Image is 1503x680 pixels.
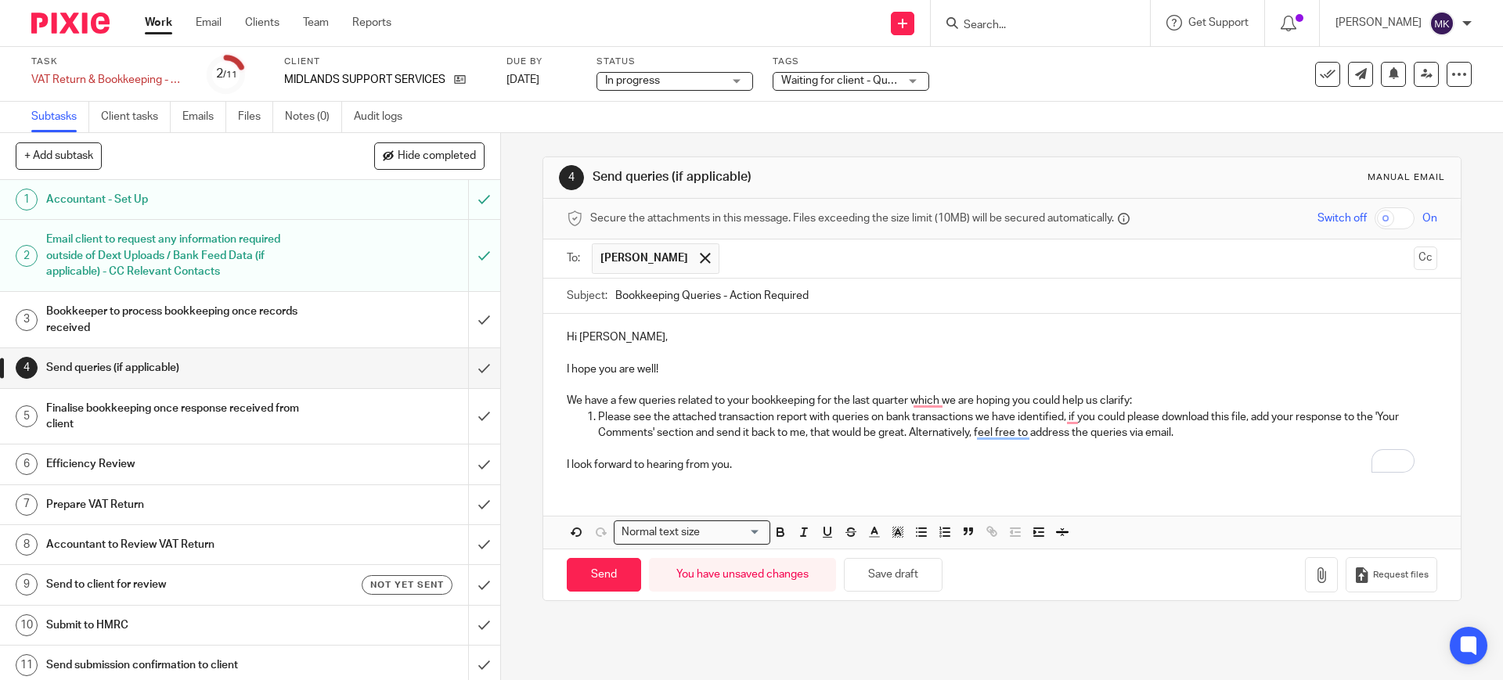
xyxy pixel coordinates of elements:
[597,56,753,68] label: Status
[238,102,273,132] a: Files
[31,56,188,68] label: Task
[1317,210,1367,226] span: Switch off
[16,453,38,475] div: 6
[46,653,317,677] h1: Send submission confirmation to client
[559,165,584,190] div: 4
[182,102,226,132] a: Emails
[16,654,38,676] div: 11
[1188,17,1249,28] span: Get Support
[46,573,317,596] h1: Send to client for review
[16,245,38,267] div: 2
[600,250,688,266] span: [PERSON_NAME]
[46,356,317,380] h1: Send queries (if applicable)
[196,15,222,31] a: Email
[31,72,188,88] div: VAT Return & Bookkeeping - Quarterly - [DATE] - [DATE]
[1368,171,1445,184] div: Manual email
[354,102,414,132] a: Audit logs
[649,558,836,592] div: You have unsaved changes
[16,142,102,169] button: + Add subtask
[605,75,660,86] span: In progress
[506,74,539,85] span: [DATE]
[16,614,38,636] div: 10
[962,19,1103,33] input: Search
[567,250,584,266] label: To:
[370,578,444,592] span: Not yet sent
[567,288,607,304] label: Subject:
[46,188,317,211] h1: Accountant - Set Up
[284,72,446,88] p: MIDLANDS SUPPORT SERVICES LTD
[31,102,89,132] a: Subtasks
[1422,210,1437,226] span: On
[46,397,317,437] h1: Finalise bookkeeping once response received from client
[1429,11,1454,36] img: svg%3E
[618,524,703,541] span: Normal text size
[352,15,391,31] a: Reports
[303,15,329,31] a: Team
[567,393,1436,408] p: We have a few queries related to your bookkeeping for the last quarter which we are hoping you co...
[101,102,171,132] a: Client tasks
[773,56,929,68] label: Tags
[844,558,943,592] button: Save draft
[46,493,317,516] h1: Prepare VAT Return
[216,65,237,83] div: 2
[284,56,487,68] label: Client
[16,494,38,516] div: 7
[590,210,1114,226] span: Secure the attachments in this message. Files exceeding the size limit (10MB) will be secured aut...
[245,15,279,31] a: Clients
[598,409,1436,441] p: Please see the attached transaction report with queries on bank transactions we have identified, ...
[16,357,38,379] div: 4
[1414,246,1437,270] button: Cc
[46,300,317,340] h1: Bookkeeper to process bookkeeping once records received
[16,574,38,595] div: 9
[46,228,317,283] h1: Email client to request any information required outside of Dext Uploads / Bank Feed Data (if app...
[614,520,770,545] div: Search for option
[705,524,761,541] input: Search for option
[374,142,485,169] button: Hide completed
[16,405,38,427] div: 5
[567,362,1436,377] p: I hope you are well!
[145,15,172,31] a: Work
[16,189,38,210] div: 1
[16,534,38,556] div: 8
[46,452,317,476] h1: Efficiency Review
[46,613,317,637] h1: Submit to HMRC
[16,309,38,331] div: 3
[567,329,1436,345] p: Hi [PERSON_NAME],
[1346,557,1436,592] button: Request files
[46,533,317,556] h1: Accountant to Review VAT Return
[506,56,577,68] label: Due by
[593,169,1036,185] h1: Send queries (if applicable)
[223,70,237,79] small: /11
[1335,15,1422,31] p: [PERSON_NAME]
[781,75,903,86] span: Waiting for client - Query
[567,457,1436,473] p: I look forward to hearing from you.
[567,558,641,592] input: Send
[31,72,188,88] div: VAT Return &amp; Bookkeeping - Quarterly - May - July, 2025
[398,150,476,163] span: Hide completed
[543,314,1460,484] div: To enrich screen reader interactions, please activate Accessibility in Grammarly extension settings
[1373,569,1429,581] span: Request files
[31,13,110,34] img: Pixie
[285,102,342,132] a: Notes (0)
